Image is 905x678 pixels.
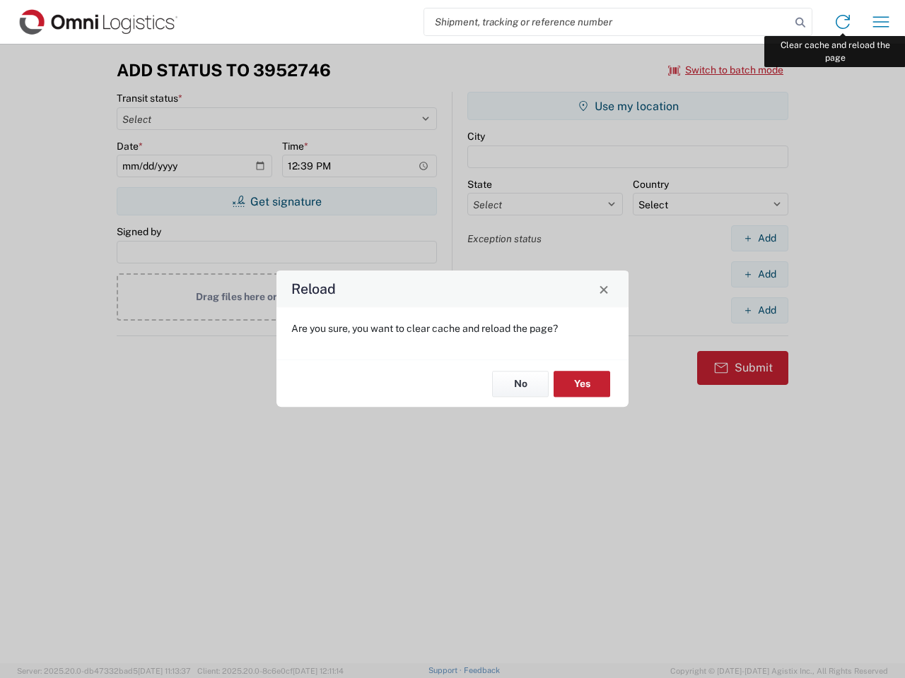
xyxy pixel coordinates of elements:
h4: Reload [291,279,336,299]
button: Yes [554,371,610,397]
button: Close [594,279,614,299]
button: No [492,371,549,397]
input: Shipment, tracking or reference number [424,8,790,35]
p: Are you sure, you want to clear cache and reload the page? [291,322,614,335]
